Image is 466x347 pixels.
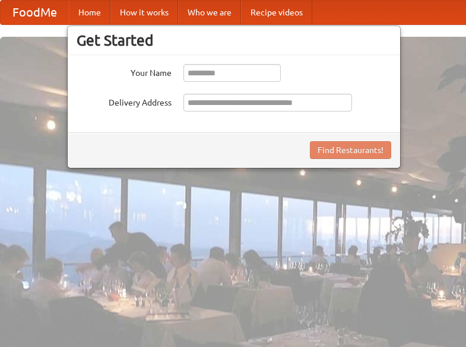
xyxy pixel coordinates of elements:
[241,1,312,24] a: Recipe videos
[77,31,391,49] h3: Get Started
[110,1,178,24] a: How it works
[69,1,110,24] a: Home
[310,141,391,159] button: Find Restaurants!
[178,1,241,24] a: Who we are
[77,94,172,109] label: Delivery Address
[77,64,172,79] label: Your Name
[1,1,69,24] a: FoodMe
